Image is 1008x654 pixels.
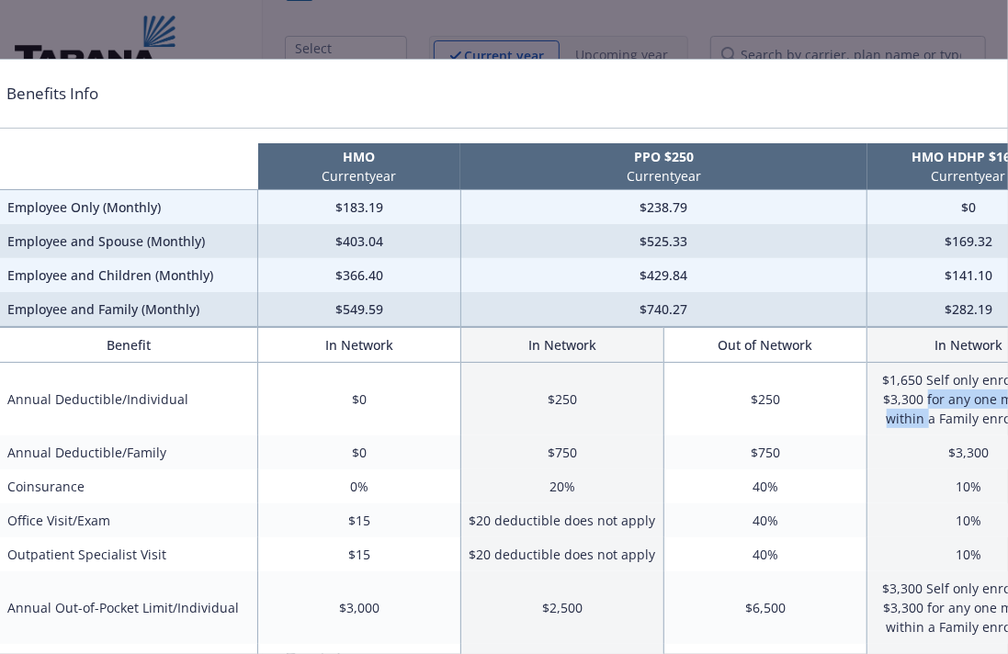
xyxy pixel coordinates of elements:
[664,328,867,363] th: Out of Network
[664,363,867,436] td: $250
[464,166,863,186] p: Current year
[460,258,866,292] td: $429.84
[460,363,663,436] td: $250
[6,82,98,106] h1: Benefits Info
[258,328,461,363] th: In Network
[460,224,866,258] td: $525.33
[664,469,867,503] td: 40%
[460,537,663,571] td: $20 deductible does not apply
[258,537,461,571] td: $15
[262,166,458,186] p: Current year
[664,503,867,537] td: 40%
[460,469,663,503] td: 20%
[460,292,866,327] td: $740.27
[664,571,867,644] td: $6,500
[460,571,663,644] td: $2,500
[258,503,461,537] td: $15
[464,147,863,166] p: PPO $250
[664,435,867,469] td: $750
[460,328,663,363] th: In Network
[460,190,866,225] td: $238.79
[258,224,461,258] td: $403.04
[664,537,867,571] td: 40%
[460,435,663,469] td: $750
[262,147,458,166] p: HMO
[258,435,461,469] td: $0
[258,363,461,436] td: $0
[258,571,461,644] td: $3,000
[258,469,461,503] td: 0%
[460,503,663,537] td: $20 deductible does not apply
[258,258,461,292] td: $366.40
[258,292,461,327] td: $549.59
[258,190,461,225] td: $183.19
